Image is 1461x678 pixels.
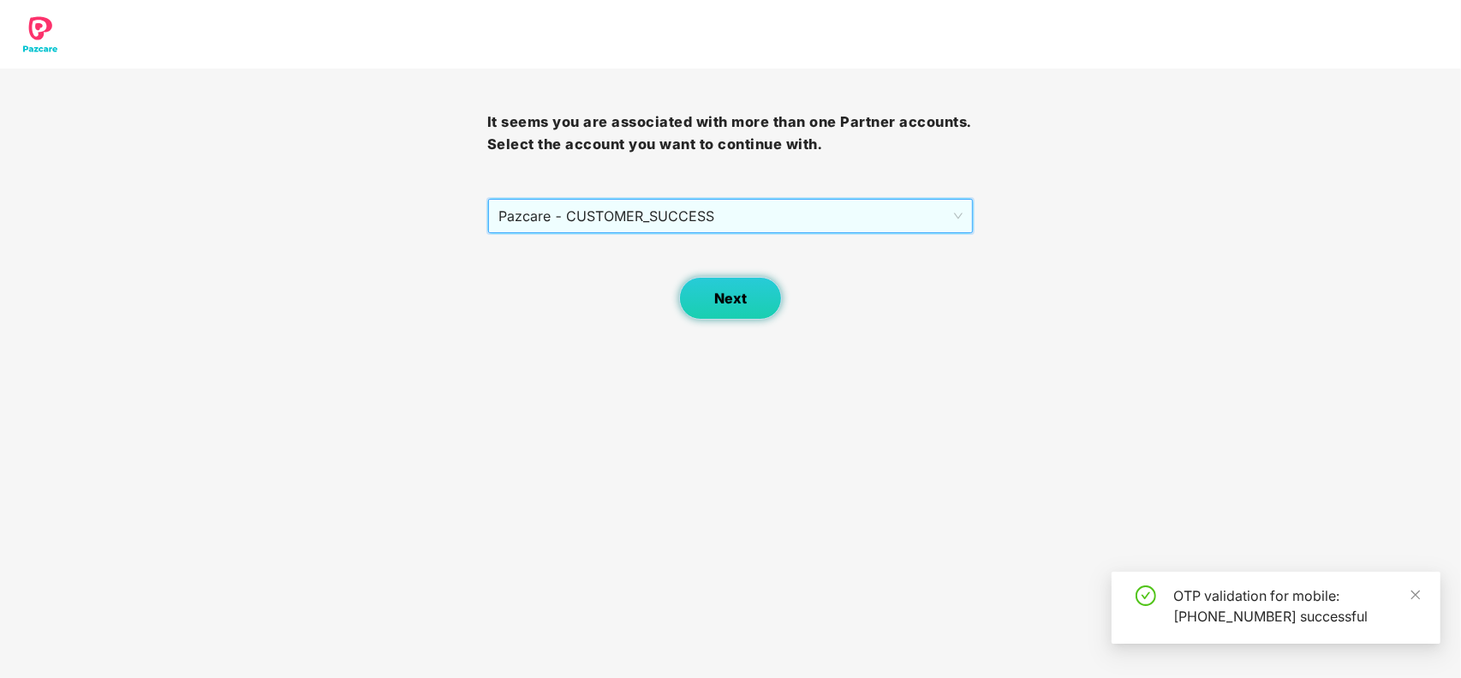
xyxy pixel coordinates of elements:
span: Next [714,291,747,307]
h3: It seems you are associated with more than one Partner accounts. Select the account you want to c... [487,111,975,155]
div: OTP validation for mobile: [PHONE_NUMBER] successful [1173,585,1420,627]
span: check-circle [1136,585,1156,606]
button: Next [679,277,782,320]
span: close [1410,589,1422,601]
span: Pazcare - CUSTOMER_SUCCESS [498,200,963,232]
